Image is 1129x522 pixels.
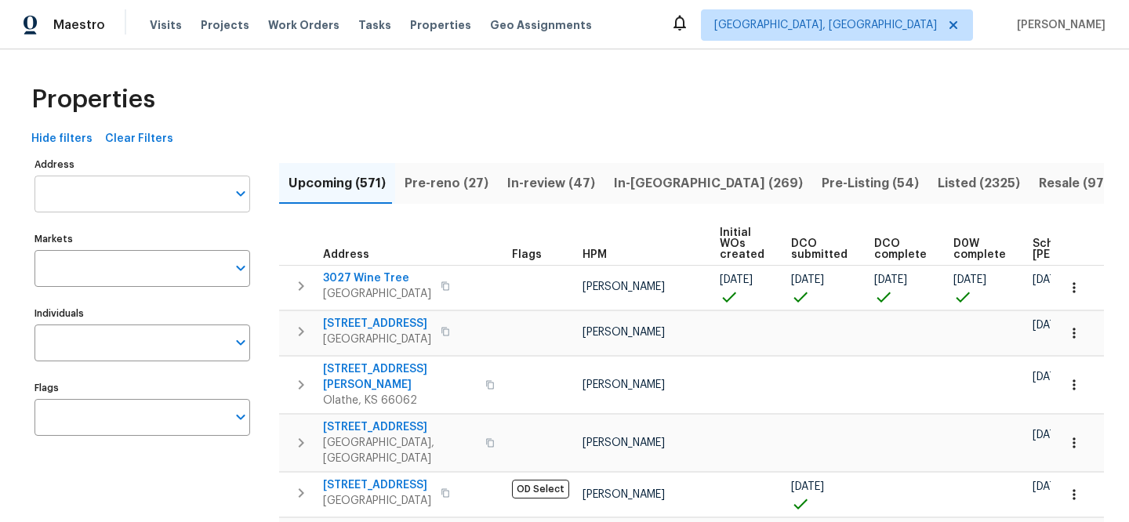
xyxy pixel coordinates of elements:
[289,172,386,194] span: Upcoming (571)
[323,332,431,347] span: [GEOGRAPHIC_DATA]
[1033,430,1065,440] span: [DATE]
[507,172,595,194] span: In-review (47)
[1011,17,1105,33] span: [PERSON_NAME]
[720,274,753,285] span: [DATE]
[34,234,250,244] label: Markets
[953,238,1006,260] span: D0W complete
[105,129,173,149] span: Clear Filters
[1033,372,1065,382] span: [DATE]
[323,493,431,509] span: [GEOGRAPHIC_DATA]
[323,286,431,302] span: [GEOGRAPHIC_DATA]
[583,437,665,448] span: [PERSON_NAME]
[614,172,803,194] span: In-[GEOGRAPHIC_DATA] (269)
[358,20,391,31] span: Tasks
[583,379,665,390] span: [PERSON_NAME]
[1039,172,1117,194] span: Resale (979)
[714,17,937,33] span: [GEOGRAPHIC_DATA], [GEOGRAPHIC_DATA]
[1033,320,1065,331] span: [DATE]
[791,238,848,260] span: DCO submitted
[323,435,476,466] span: [GEOGRAPHIC_DATA], [GEOGRAPHIC_DATA]
[323,393,476,408] span: Olathe, KS 66062
[230,332,252,353] button: Open
[323,270,431,286] span: 3027 Wine Tree
[953,274,986,285] span: [DATE]
[25,125,99,154] button: Hide filters
[99,125,180,154] button: Clear Filters
[791,481,824,492] span: [DATE]
[490,17,592,33] span: Geo Assignments
[583,489,665,500] span: [PERSON_NAME]
[323,361,476,393] span: [STREET_ADDRESS][PERSON_NAME]
[150,17,182,33] span: Visits
[201,17,249,33] span: Projects
[410,17,471,33] span: Properties
[583,327,665,338] span: [PERSON_NAME]
[31,92,155,107] span: Properties
[583,249,607,260] span: HPM
[230,257,252,279] button: Open
[230,406,252,428] button: Open
[323,316,431,332] span: [STREET_ADDRESS]
[791,274,824,285] span: [DATE]
[34,383,250,393] label: Flags
[938,172,1020,194] span: Listed (2325)
[512,480,569,498] span: OD Select
[268,17,339,33] span: Work Orders
[874,238,927,260] span: DCO complete
[1033,238,1121,260] span: Scheduled [PERSON_NAME]
[53,17,105,33] span: Maestro
[822,172,919,194] span: Pre-Listing (54)
[31,129,93,149] span: Hide filters
[323,249,369,260] span: Address
[583,281,665,292] span: [PERSON_NAME]
[874,274,907,285] span: [DATE]
[512,249,542,260] span: Flags
[405,172,488,194] span: Pre-reno (27)
[323,477,431,493] span: [STREET_ADDRESS]
[34,309,250,318] label: Individuals
[1033,481,1065,492] span: [DATE]
[323,419,476,435] span: [STREET_ADDRESS]
[230,183,252,205] button: Open
[34,160,250,169] label: Address
[1033,274,1065,285] span: [DATE]
[720,227,764,260] span: Initial WOs created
